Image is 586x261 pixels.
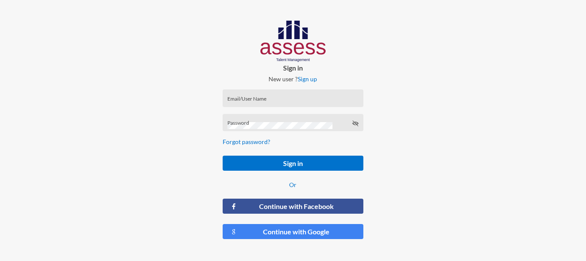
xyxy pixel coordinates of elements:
button: Continue with Facebook [223,199,363,214]
p: New user ? [216,75,370,83]
img: AssessLogoo.svg [260,21,326,62]
p: Sign in [216,64,370,72]
button: Continue with Google [223,224,363,239]
button: Sign in [223,156,363,171]
p: Or [223,181,363,188]
a: Forgot password? [223,138,270,145]
a: Sign up [298,75,317,83]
